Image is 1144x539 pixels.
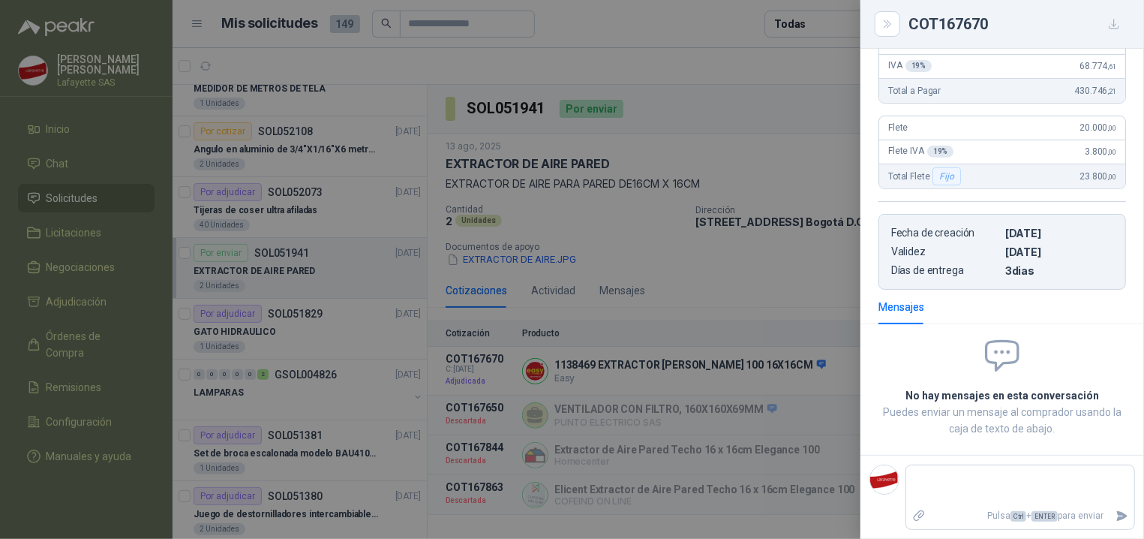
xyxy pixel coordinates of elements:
span: 20.000 [1079,122,1116,133]
span: 23.800 [1079,171,1116,182]
span: IVA [888,60,932,72]
span: Flete [888,122,908,133]
button: Close [878,15,896,33]
div: COT167670 [908,12,1126,36]
p: Fecha de creación [891,227,999,239]
p: [DATE] [1005,245,1113,258]
h2: No hay mensajes en esta conversación [878,387,1126,404]
span: ENTER [1031,511,1058,522]
span: ,00 [1107,148,1116,156]
p: [DATE] [1005,227,1113,239]
label: Adjuntar archivos [906,503,932,529]
span: Total Flete [888,167,964,185]
div: Mensajes [878,299,924,315]
span: Flete IVA [888,146,953,158]
span: Total a Pagar [888,86,941,96]
button: Enviar [1109,503,1134,529]
span: 430.746 [1074,86,1116,96]
p: Validez [891,245,999,258]
span: 3.800 [1085,146,1116,157]
img: Company Logo [870,465,899,494]
div: 19 % [905,60,932,72]
span: 68.774 [1079,61,1116,71]
p: Días de entrega [891,264,999,277]
span: ,61 [1107,62,1116,71]
span: Ctrl [1010,511,1026,522]
span: ,21 [1107,87,1116,95]
p: Pulsa + para enviar [932,503,1110,529]
span: ,00 [1107,173,1116,181]
p: 3 dias [1005,264,1113,277]
p: Puedes enviar un mensaje al comprador usando la caja de texto de abajo. [878,404,1126,437]
span: ,00 [1107,124,1116,132]
div: 19 % [927,146,954,158]
div: Fijo [932,167,960,185]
